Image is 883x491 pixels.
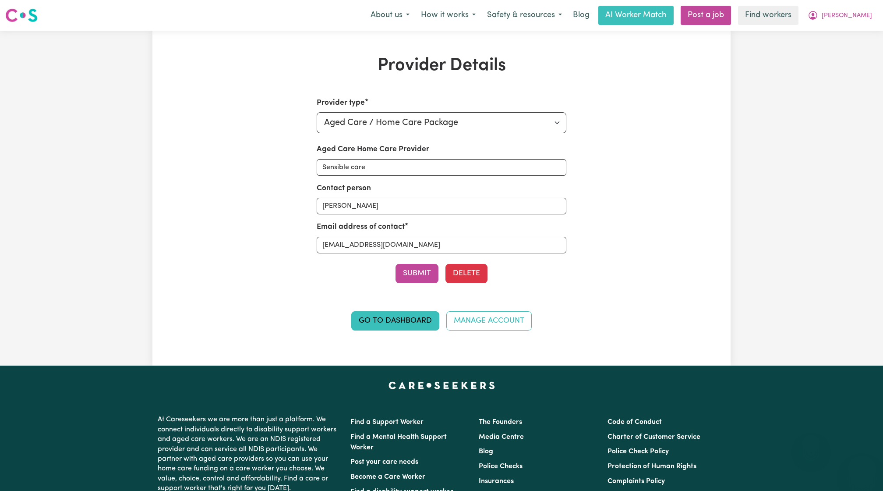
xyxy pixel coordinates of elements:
button: How it works [415,6,481,25]
a: Become a Care Worker [350,473,425,480]
iframe: Close message [802,435,820,452]
label: Contact person [317,183,371,194]
a: Insurances [479,478,514,485]
a: Find a Mental Health Support Worker [350,434,447,451]
input: e.g. lindsay.jones@orgx.com.au [317,237,567,253]
a: Code of Conduct [608,419,662,426]
a: Charter of Customer Service [608,434,700,441]
input: e.g. Lindsay Jones [317,198,567,214]
a: Blog [479,448,493,455]
a: Complaints Policy [608,478,665,485]
a: Police Check Policy [608,448,669,455]
a: Find a Support Worker [350,419,424,426]
a: Post a job [681,6,731,25]
h1: Provider Details [254,55,629,76]
a: Go to Dashboard [351,311,439,331]
button: My Account [802,6,878,25]
img: Careseekers logo [5,7,38,23]
a: AI Worker Match [598,6,674,25]
span: [PERSON_NAME] [822,11,872,21]
a: Careseekers logo [5,5,38,25]
a: Blog [568,6,595,25]
a: Manage Account [446,311,532,331]
a: Police Checks [479,463,523,470]
a: Post your care needs [350,459,418,466]
button: Safety & resources [481,6,568,25]
button: Delete [445,264,487,283]
button: Submit [396,264,438,283]
a: The Founders [479,419,522,426]
label: Email address of contact [317,221,405,233]
a: Protection of Human Rights [608,463,696,470]
input: e.g. Organisation X Ltd. [317,159,567,176]
label: Provider type [317,97,365,109]
label: Aged Care Home Care Provider [317,144,429,155]
a: Careseekers home page [389,381,495,388]
button: About us [365,6,415,25]
a: Find workers [738,6,798,25]
iframe: Button to launch messaging window [848,456,876,484]
a: Media Centre [479,434,524,441]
